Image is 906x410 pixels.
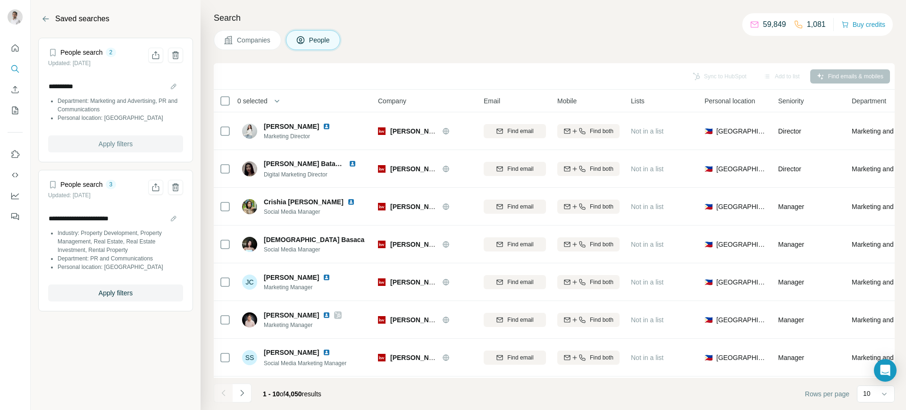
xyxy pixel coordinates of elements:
span: Find both [590,353,613,362]
span: Rows per page [805,389,849,399]
span: 🇵🇭 [705,240,713,249]
button: Find email [484,200,546,214]
span: [PERSON_NAME] Realty [390,165,467,173]
button: Find both [557,124,620,138]
span: [PERSON_NAME] [264,310,319,320]
span: [PERSON_NAME] Realty [390,127,467,135]
img: Logo of Keller Williams Realty [378,165,386,173]
span: Social Media Manager [264,208,366,216]
input: Search name [48,80,183,93]
img: Avatar [242,124,257,139]
button: Delete saved search [168,48,183,63]
img: Avatar [242,161,257,176]
span: Companies [237,35,271,45]
span: 🇵🇭 [705,353,713,362]
button: Navigate to next page [233,384,252,402]
span: Not in a list [631,278,663,286]
span: Find both [590,316,613,324]
button: Feedback [8,208,23,225]
img: Avatar [242,237,257,252]
img: LinkedIn logo [347,198,355,206]
span: [PERSON_NAME] Realty [390,354,467,361]
span: Apply filters [99,288,133,298]
span: Director [778,127,801,135]
span: 0 selected [237,96,268,106]
button: Buy credits [841,18,885,31]
span: [GEOGRAPHIC_DATA] [716,164,767,174]
span: Not in a list [631,354,663,361]
div: JC [242,275,257,290]
img: Logo of Keller Williams Realty [378,203,386,210]
div: 3 [106,180,117,189]
span: [GEOGRAPHIC_DATA] [716,277,767,287]
button: Find both [557,275,620,289]
span: Personal location [705,96,755,106]
span: [GEOGRAPHIC_DATA] [716,126,767,136]
p: 10 [863,389,871,398]
span: 4,050 [285,390,302,398]
p: 59,849 [763,19,786,30]
span: 🇵🇭 [705,164,713,174]
span: Not in a list [631,127,663,135]
button: Dashboard [8,187,23,204]
button: Use Surfe on LinkedIn [8,146,23,163]
span: [PERSON_NAME] [264,273,319,282]
span: Not in a list [631,316,663,324]
span: Find email [507,316,533,324]
button: Find email [484,275,546,289]
span: Social Media Manager [264,245,368,254]
span: 1 - 10 [263,390,280,398]
span: People [309,35,331,45]
span: 🇵🇭 [705,277,713,287]
h2: Saved searches [55,13,109,25]
span: Manager [778,203,804,210]
span: Find email [507,278,533,286]
button: Apply filters [48,284,183,301]
span: Marketing Manager [264,321,342,329]
button: Search [8,60,23,77]
span: Find email [507,240,533,249]
small: Updated: [DATE] [48,60,91,67]
li: Department: PR and Communications [58,254,183,263]
button: Find both [557,200,620,214]
span: Find email [507,127,533,135]
button: Find both [557,313,620,327]
img: Logo of Keller Williams Realty [378,354,386,361]
img: Avatar [242,199,257,214]
span: [DEMOGRAPHIC_DATA] Basaca [264,235,364,244]
img: Logo of Keller Williams Realty [378,241,386,248]
li: Personal location: [GEOGRAPHIC_DATA] [58,263,183,271]
span: [GEOGRAPHIC_DATA] [716,202,767,211]
span: Manager [778,278,804,286]
input: Search name [48,212,183,225]
img: Logo of Keller Williams Realty [378,127,386,135]
img: LinkedIn logo [349,160,356,167]
span: Director [778,165,801,173]
img: Avatar [8,9,23,25]
span: [PERSON_NAME] Bataycan [264,160,351,167]
img: LinkedIn logo [323,311,330,319]
li: Personal location: [GEOGRAPHIC_DATA] [58,114,183,122]
span: of [280,390,285,398]
button: Back [38,11,53,26]
span: Digital Marketing Director [264,171,327,178]
small: Updated: [DATE] [48,192,91,199]
span: Mobile [557,96,577,106]
span: 🇵🇭 [705,202,713,211]
span: Email [484,96,500,106]
button: Find email [484,351,546,365]
span: 🇵🇭 [705,315,713,325]
img: Logo of Keller Williams Realty [378,316,386,324]
li: Industry: Property Development, Property Management, Real Estate, Real Estate Investment, Rental ... [58,229,183,254]
img: LinkedIn logo [323,349,330,356]
img: Avatar [242,312,257,327]
h4: People search [60,180,103,189]
button: Find email [484,237,546,251]
span: Not in a list [631,165,663,173]
div: 2 [106,48,117,57]
span: Department [852,96,886,106]
span: 🇵🇭 [705,126,713,136]
span: Apply filters [99,139,133,149]
span: Find both [590,278,613,286]
span: Marketing Director [264,132,342,141]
